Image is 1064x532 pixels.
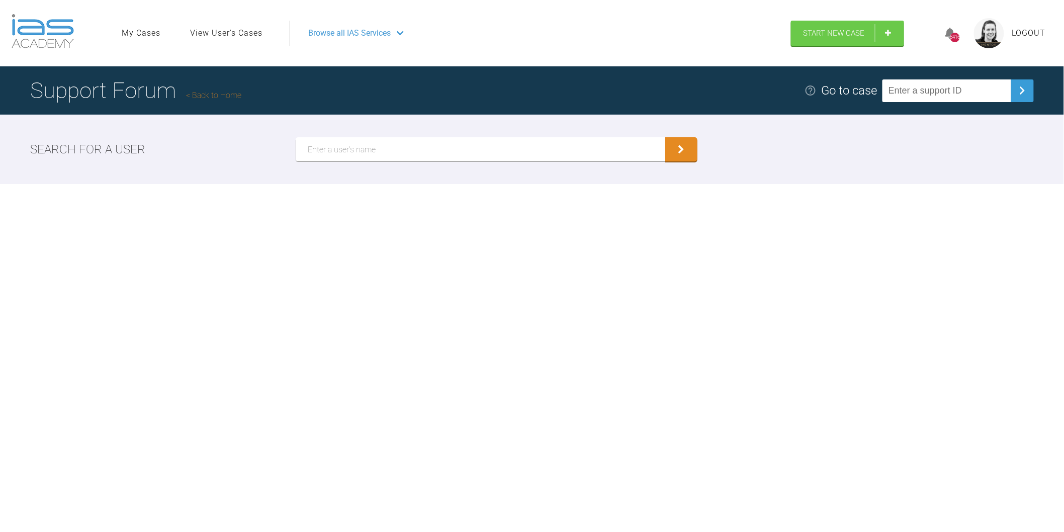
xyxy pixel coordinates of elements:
h1: Support Forum [30,73,241,108]
div: 8416 [950,33,960,42]
a: Start New Case [791,21,904,46]
img: help.e70b9f3d.svg [805,84,817,97]
img: chevronRight.28bd32b0.svg [1014,82,1030,99]
a: View User's Cases [190,27,262,40]
img: logo-light.3e3ef733.png [12,14,74,48]
input: Enter a user's name [296,137,665,161]
a: Back to Home [186,91,241,100]
span: Browse all IAS Services [308,27,391,40]
span: Start New Case [804,29,865,38]
a: My Cases [122,27,160,40]
h2: Search for a user [30,140,145,159]
input: Enter a support ID [882,79,1011,102]
div: Go to case [822,81,877,100]
a: Logout [1012,27,1046,40]
img: profile.png [974,18,1004,48]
